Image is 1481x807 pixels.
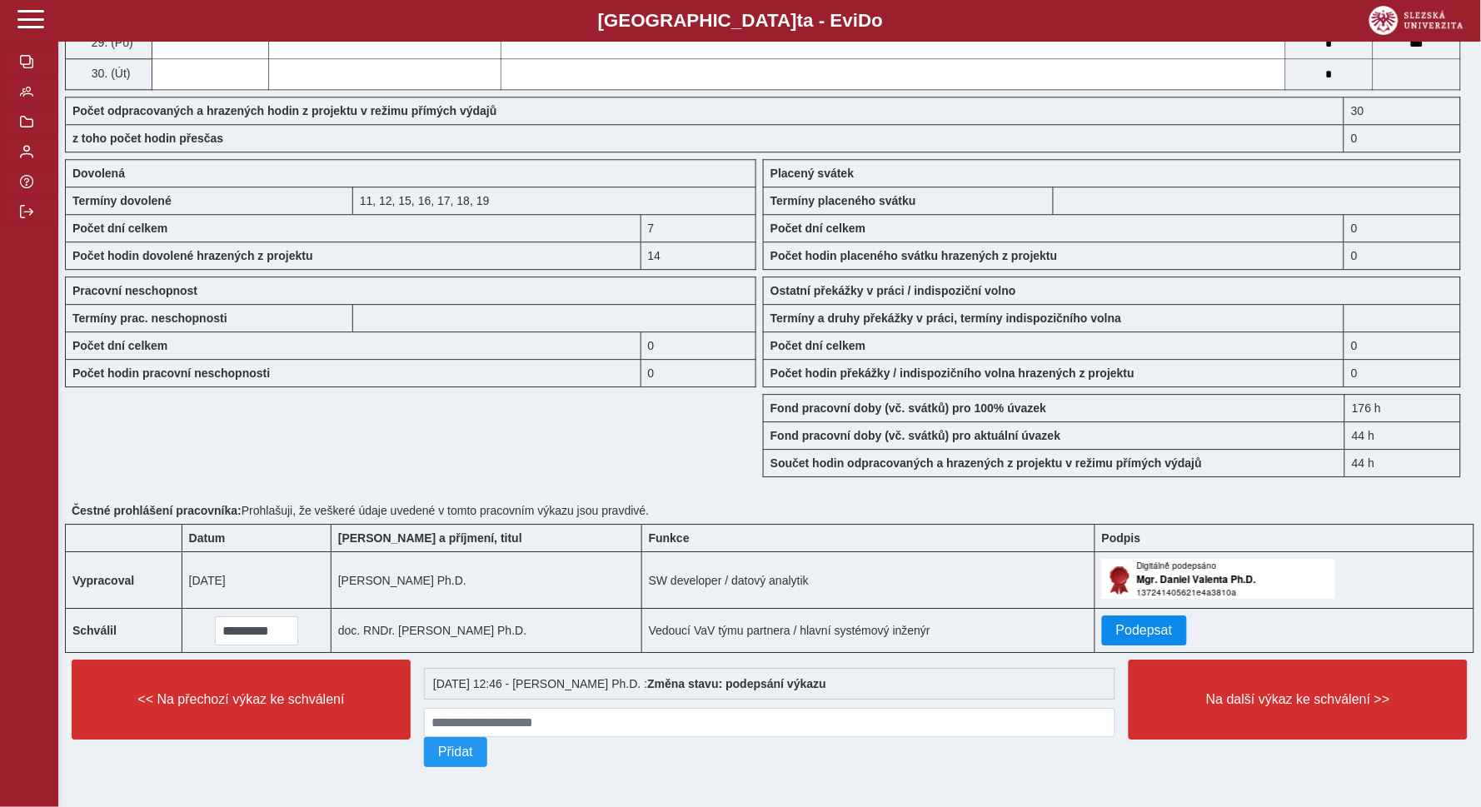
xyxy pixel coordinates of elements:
[331,552,641,609] td: [PERSON_NAME] Ph.D.
[72,222,167,235] b: Počet dní celkem
[1344,97,1461,124] div: 30
[1369,6,1464,35] img: logo_web_su.png
[1129,660,1468,740] button: Na další výkaz ke schválení >>
[424,668,1115,700] div: [DATE] 12:46 - [PERSON_NAME] Ph.D. :
[797,10,803,31] span: t
[1344,242,1461,270] div: 0
[1143,692,1454,707] span: Na další výkaz ke schválení >>
[647,677,826,690] b: Změna stavu: podepsání výkazu
[1344,124,1461,152] div: 0
[1102,559,1335,599] img: Digitálně podepsáno uživatelem
[872,10,884,31] span: o
[770,249,1058,262] b: Počet hodin placeného svátku hrazených z projektu
[72,249,313,262] b: Počet hodin dovolené hrazených z projektu
[1102,531,1141,545] b: Podpis
[1344,359,1461,387] div: 0
[72,194,172,207] b: Termíny dovolené
[1344,331,1461,359] div: 0
[858,10,871,31] span: D
[338,531,522,545] b: [PERSON_NAME] a příjmení, titul
[189,574,226,587] span: [DATE]
[86,692,396,707] span: << Na přechozí výkaz ke schválení
[72,624,117,637] b: Schválil
[88,67,131,80] span: 30. (Út)
[1102,615,1187,645] button: Podepsat
[189,531,226,545] b: Datum
[72,167,125,180] b: Dovolená
[331,609,641,653] td: doc. RNDr. [PERSON_NAME] Ph.D.
[641,609,1095,653] td: Vedoucí VaV týmu partnera / hlavní systémový inženýr
[770,284,1016,297] b: Ostatní překážky v práci / indispoziční volno
[770,311,1121,325] b: Termíny a druhy překážky v práci, termíny indispozičního volna
[72,311,227,325] b: Termíny prac. neschopnosti
[65,497,1474,524] div: Prohlašuji, že veškeré údaje uvedené v tomto pracovním výkazu jsou pravdivé.
[770,456,1202,470] b: Součet hodin odpracovaných a hrazených z projektu v režimu přímých výdajů
[770,222,865,235] b: Počet dní celkem
[72,660,411,740] button: << Na přechozí výkaz ke schválení
[72,284,197,297] b: Pracovní neschopnost
[72,104,497,117] b: Počet odpracovaných a hrazených hodin z projektu v režimu přímých výdajů
[641,242,756,270] div: 14
[1344,449,1461,477] div: 44 h
[1116,623,1173,638] span: Podepsat
[72,366,270,380] b: Počet hodin pracovní neschopnosti
[72,504,242,517] b: Čestné prohlášení pracovníka:
[770,167,854,180] b: Placený svátek
[1344,394,1461,421] div: 176 h
[72,339,167,352] b: Počet dní celkem
[1344,214,1461,242] div: 0
[88,36,133,49] span: 29. (Po)
[770,366,1134,380] b: Počet hodin překážky / indispozičního volna hrazených z projektu
[72,574,134,587] b: Vypracoval
[641,331,756,359] div: 0
[641,359,756,387] div: 0
[1344,421,1461,449] div: 44 h
[641,552,1095,609] td: SW developer / datový analytik
[424,737,487,767] button: Přidat
[353,187,756,214] div: 11, 12, 15, 16, 17, 18, 19
[438,745,473,760] span: Přidat
[770,339,865,352] b: Počet dní celkem
[770,429,1061,442] b: Fond pracovní doby (vč. svátků) pro aktuální úvazek
[770,194,916,207] b: Termíny placeného svátku
[50,10,1431,32] b: [GEOGRAPHIC_DATA] a - Evi
[641,214,756,242] div: 7
[72,132,223,145] b: z toho počet hodin přesčas
[649,531,690,545] b: Funkce
[770,401,1046,415] b: Fond pracovní doby (vč. svátků) pro 100% úvazek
